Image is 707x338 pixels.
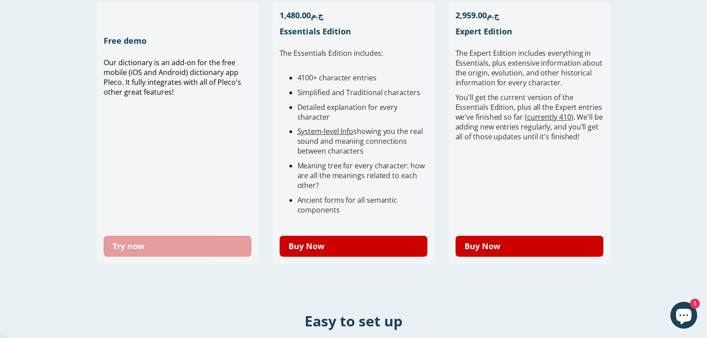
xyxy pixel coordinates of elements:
[297,102,398,122] span: Detailed explanation for every character
[297,161,425,190] span: Meaning tree for every character: how are all the meanings related to each other?
[297,126,423,156] span: showing you the real sound and meaning connections between characters
[297,126,354,136] a: System-level Info
[104,35,252,46] h1: Free demo
[297,195,397,215] span: Ancient forms for all semantic components
[280,48,383,58] span: The Essentials Edition includes:
[456,236,604,257] a: Buy Now
[527,112,571,122] a: currently 410
[104,236,252,257] a: Try now
[456,48,602,88] span: verything in Essentials, plus extensive information about the origin, evolution, and other histor...
[280,236,428,257] a: Buy Now
[104,58,241,97] span: Our dictionary is an add-on for the free mobile (iOS and Android) dictionary app Pleco. It fully ...
[280,26,428,37] h1: Essentials Edition
[297,88,420,97] span: Simplified and Traditional characters
[456,10,499,21] span: ج.م2,959.00
[456,26,604,37] h1: Expert Edition
[668,302,700,331] inbox-online-store-chat: Shopify online store chat
[297,73,377,83] span: 4100+ character entries
[280,10,323,21] span: ج.م1,480.00
[456,48,552,58] span: The Expert Edition includes e
[456,92,603,142] span: You'll get the current version of the Essentials Edition, plus all the Expert entries we've finis...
